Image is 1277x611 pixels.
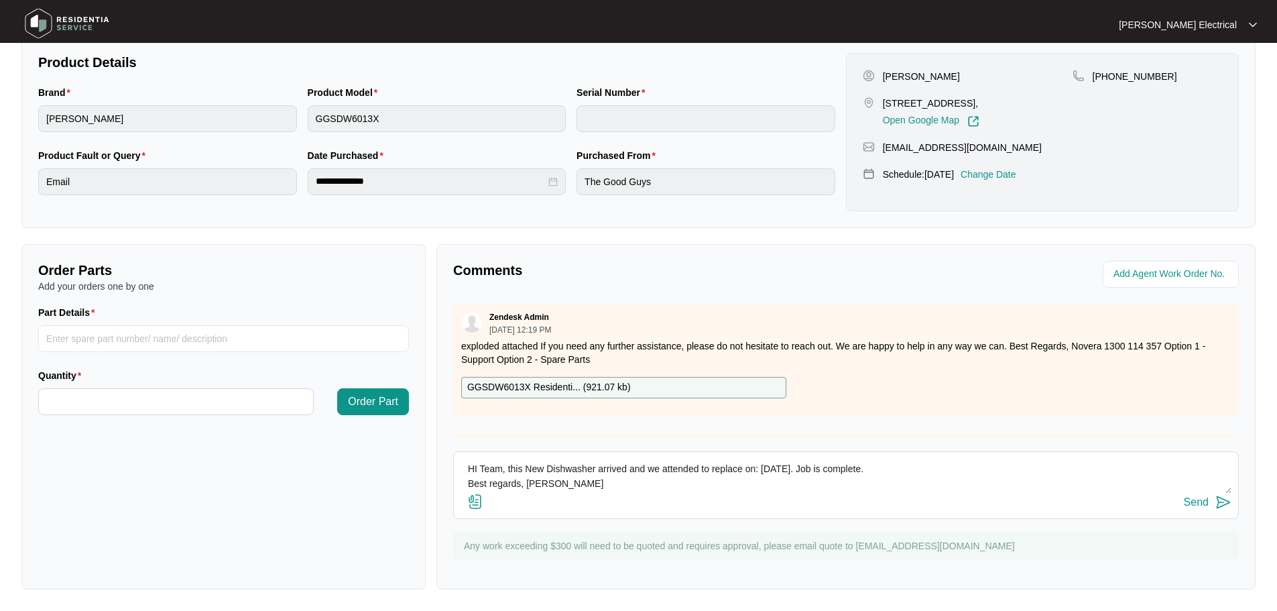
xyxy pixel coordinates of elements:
[461,459,1231,494] textarea: HI Team, this New Dishwasher arrived and we attended to replace on: [DATE]. Job is complete. Best...
[308,105,566,132] input: Product Model
[308,149,389,162] label: Date Purchased
[1184,496,1209,508] div: Send
[1119,18,1237,32] p: [PERSON_NAME] Electrical
[1113,266,1231,282] input: Add Agent Work Order No.
[489,326,551,334] p: [DATE] 12:19 PM
[38,325,409,352] input: Part Details
[863,97,875,109] img: map-pin
[39,389,313,414] input: Quantity
[38,149,151,162] label: Product Fault or Query
[38,105,297,132] input: Brand
[1184,494,1231,512] button: Send
[38,280,409,293] p: Add your orders one by one
[453,261,837,280] p: Comments
[38,261,409,280] p: Order Parts
[863,168,875,180] img: map-pin
[20,3,114,44] img: residentia service logo
[337,388,409,415] button: Order Part
[967,115,979,127] img: Link-External
[467,494,483,510] img: file-attachment-doc.svg
[462,313,482,333] img: user.svg
[38,306,101,319] label: Part Details
[576,86,650,99] label: Serial Number
[883,97,979,110] p: [STREET_ADDRESS],
[38,168,297,195] input: Product Fault or Query
[883,115,979,127] a: Open Google Map
[883,168,954,181] p: Schedule: [DATE]
[1073,70,1085,82] img: map-pin
[1093,70,1177,83] p: [PHONE_NUMBER]
[576,168,835,195] input: Purchased From
[961,168,1016,181] p: Change Date
[863,70,875,82] img: user-pin
[883,70,960,83] p: [PERSON_NAME]
[461,339,1231,366] p: exploded attached If you need any further assistance, please do not hesitate to reach out. We are...
[38,369,86,382] label: Quantity
[467,380,631,395] p: GGSDW6013X Residenti... ( 921.07 kb )
[489,312,549,323] p: Zendesk Admin
[464,539,1232,553] p: Any work exceeding $300 will need to be quoted and requires approval, please email quote to [EMAI...
[883,141,1042,154] p: [EMAIL_ADDRESS][DOMAIN_NAME]
[1215,494,1231,510] img: send-icon.svg
[38,53,835,72] p: Product Details
[863,141,875,153] img: map-pin
[38,86,76,99] label: Brand
[316,174,546,188] input: Date Purchased
[576,149,661,162] label: Purchased From
[308,86,383,99] label: Product Model
[348,394,398,410] span: Order Part
[1249,21,1257,28] img: dropdown arrow
[576,105,835,132] input: Serial Number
